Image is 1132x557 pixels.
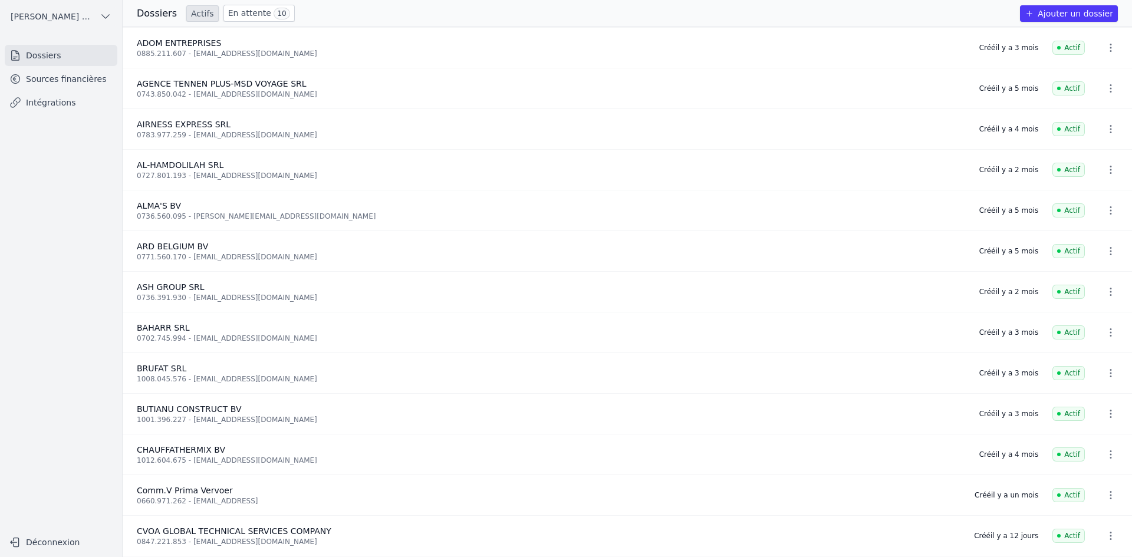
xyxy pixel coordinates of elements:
div: 0702.745.994 - [EMAIL_ADDRESS][DOMAIN_NAME] [137,334,965,343]
div: 1008.045.576 - [EMAIL_ADDRESS][DOMAIN_NAME] [137,374,965,384]
span: BAHARR SRL [137,323,190,332]
div: Créé il y a 2 mois [979,165,1038,174]
h3: Dossiers [137,6,177,21]
div: Créé il y a 5 mois [979,246,1038,256]
div: 0885.211.607 - [EMAIL_ADDRESS][DOMAIN_NAME] [137,49,965,58]
span: Actif [1052,529,1085,543]
span: Actif [1052,366,1085,380]
span: Actif [1052,407,1085,421]
span: CVOA GLOBAL TECHNICAL SERVICES COMPANY [137,526,331,536]
div: Créé il y a un mois [975,490,1038,500]
span: ARD BELGIUM BV [137,242,208,251]
div: Créé il y a 5 mois [979,206,1038,215]
div: Créé il y a 12 jours [974,531,1038,540]
span: BUTIANU CONSTRUCT BV [137,404,242,414]
a: Sources financières [5,68,117,90]
div: Créé il y a 2 mois [979,287,1038,296]
div: Créé il y a 3 mois [979,328,1038,337]
a: En attente 10 [223,5,295,22]
div: Créé il y a 5 mois [979,84,1038,93]
div: 1012.604.675 - [EMAIL_ADDRESS][DOMAIN_NAME] [137,456,965,465]
span: Comm.V Prima Vervoer [137,486,233,495]
div: Créé il y a 3 mois [979,43,1038,52]
span: Actif [1052,41,1085,55]
span: ALMA'S BV [137,201,181,210]
span: Actif [1052,122,1085,136]
span: Actif [1052,203,1085,217]
a: Dossiers [5,45,117,66]
div: 0847.221.853 - [EMAIL_ADDRESS][DOMAIN_NAME] [137,537,960,546]
div: 1001.396.227 - [EMAIL_ADDRESS][DOMAIN_NAME] [137,415,965,424]
span: Actif [1052,163,1085,177]
span: Actif [1052,244,1085,258]
a: Intégrations [5,92,117,113]
div: 0736.560.095 - [PERSON_NAME][EMAIL_ADDRESS][DOMAIN_NAME] [137,212,965,221]
span: ADOM ENTREPRISES [137,38,221,48]
span: AIRNESS EXPRESS SRL [137,120,231,129]
button: Déconnexion [5,533,117,552]
div: 0727.801.193 - [EMAIL_ADDRESS][DOMAIN_NAME] [137,171,965,180]
div: 0660.971.262 - [EMAIL_ADDRESS] [137,496,960,506]
span: BRUFAT SRL [137,364,186,373]
span: Actif [1052,325,1085,340]
div: 0743.850.042 - [EMAIL_ADDRESS][DOMAIN_NAME] [137,90,965,99]
span: ASH GROUP SRL [137,282,205,292]
div: Créé il y a 3 mois [979,409,1038,418]
button: [PERSON_NAME] ET PARTNERS SRL [5,7,117,26]
span: [PERSON_NAME] ET PARTNERS SRL [11,11,95,22]
span: Actif [1052,488,1085,502]
div: 0783.977.259 - [EMAIL_ADDRESS][DOMAIN_NAME] [137,130,965,140]
div: Créé il y a 4 mois [979,124,1038,134]
span: Actif [1052,447,1085,462]
span: Actif [1052,285,1085,299]
div: Créé il y a 3 mois [979,368,1038,378]
div: 0771.560.170 - [EMAIL_ADDRESS][DOMAIN_NAME] [137,252,965,262]
span: AL-HAMDOLILAH SRL [137,160,223,170]
a: Actifs [186,5,219,22]
span: AGENCE TENNEN PLUS-MSD VOYAGE SRL [137,79,307,88]
div: Créé il y a 4 mois [979,450,1038,459]
span: 10 [274,8,289,19]
button: Ajouter un dossier [1020,5,1118,22]
span: Actif [1052,81,1085,95]
div: 0736.391.930 - [EMAIL_ADDRESS][DOMAIN_NAME] [137,293,965,302]
span: CHAUFFATHERMIX BV [137,445,225,454]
